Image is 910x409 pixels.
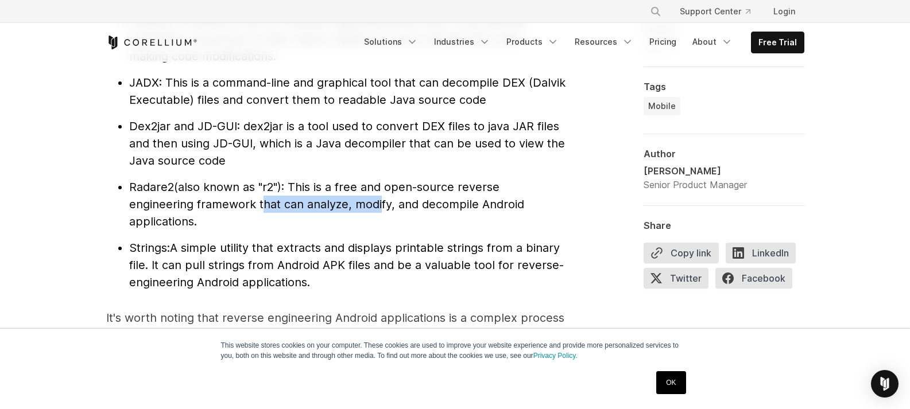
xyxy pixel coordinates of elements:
a: Login [764,1,804,22]
span: : This is a command-line and graphical tool that can decompile DEX (Dalvik Executable) files and ... [129,76,566,107]
a: Twitter [644,268,715,293]
a: Resources [568,32,640,52]
span: : A powerful tool for reverse engineering APK files. It can decode application resources to their... [129,15,526,63]
button: Search [645,1,666,22]
a: About [686,32,739,52]
a: LinkedIn [726,243,803,268]
a: Industries [427,32,497,52]
a: Corellium Home [106,36,198,49]
span: LinkedIn [726,243,796,263]
span: JADX [129,76,159,89]
span: Mobile [648,100,676,112]
a: Products [499,32,566,52]
a: Free Trial [752,32,804,53]
div: Tags [644,81,804,92]
div: Navigation Menu [357,32,804,53]
a: OK [656,371,686,394]
span: Facebook [715,268,792,289]
p: This website stores cookies on your computer. These cookies are used to improve your website expe... [221,340,690,361]
span: Radare2 [129,180,174,194]
p: It's worth noting that reverse engineering Android applications is a complex process that require... [106,309,566,378]
div: Navigation Menu [636,1,804,22]
div: Author [644,148,804,159]
div: Share [644,220,804,231]
span: Twitter [644,268,708,289]
a: Pricing [642,32,683,52]
span: Dex2jar and JD-GUI [129,119,237,133]
div: [PERSON_NAME] [644,164,747,178]
div: Open Intercom Messenger [871,370,899,398]
span: A simple utility that extracts and displays printable strings from a binary file. It can pull str... [129,241,564,289]
a: Support Center [671,1,760,22]
span: : dex2jar is a tool used to convert DEX files to java JAR files and then using JD-GUI, which is a... [129,119,565,168]
button: Copy link [644,243,719,263]
div: Senior Product Manager [644,178,747,192]
span: (also known as "r2"): This is a free and open-source reverse engineering framework that can analy... [129,180,524,228]
a: Privacy Policy. [533,352,578,360]
a: Mobile [644,97,680,115]
span: Strings: [129,241,170,255]
a: Facebook [715,268,799,293]
a: Solutions [357,32,425,52]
